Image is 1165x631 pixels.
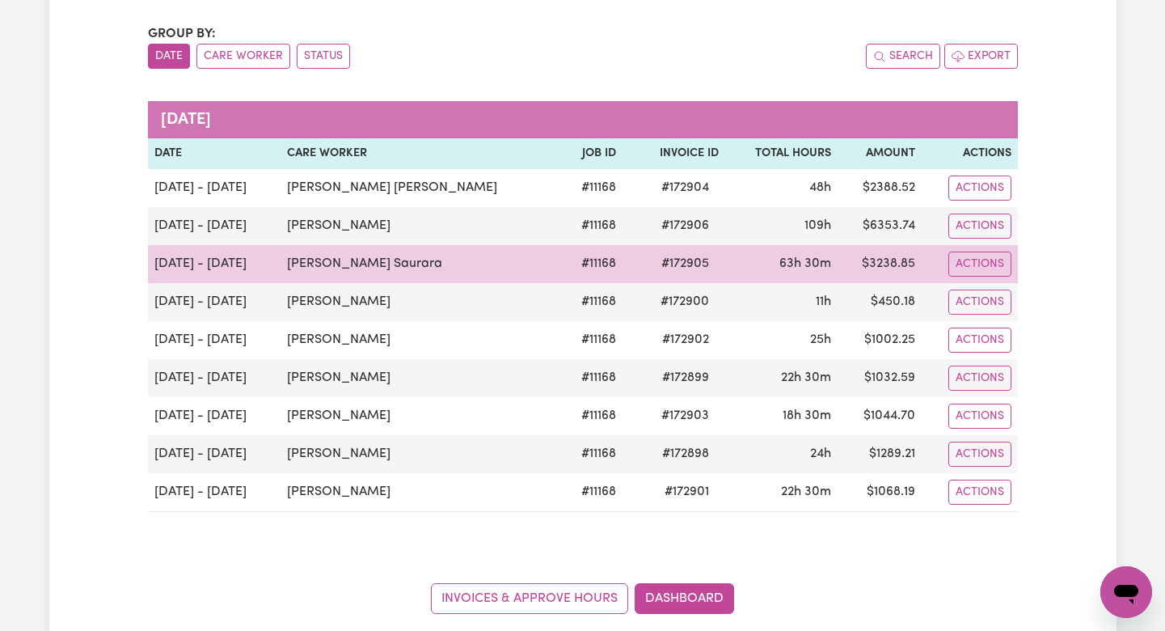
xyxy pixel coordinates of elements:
td: # 11168 [563,435,623,473]
th: Job ID [563,138,623,169]
iframe: Button to launch messaging window [1100,566,1152,618]
td: [DATE] - [DATE] [148,397,281,435]
td: [PERSON_NAME] [281,435,563,473]
td: # 11168 [563,283,623,321]
span: 11 hours [816,295,831,308]
td: # 11168 [563,473,623,512]
td: [DATE] - [DATE] [148,359,281,397]
td: $ 1044.70 [838,397,922,435]
td: [PERSON_NAME] Saurara [281,245,563,283]
td: [PERSON_NAME] [281,283,563,321]
td: [DATE] - [DATE] [148,207,281,245]
td: $ 1002.25 [838,321,922,359]
button: Search [866,44,940,69]
td: [PERSON_NAME] [281,321,563,359]
caption: [DATE] [148,101,1018,138]
span: 25 hours [810,333,831,346]
button: sort invoices by paid status [297,44,350,69]
td: $ 1068.19 [838,473,922,512]
td: [DATE] - [DATE] [148,321,281,359]
td: $ 2388.52 [838,169,922,207]
td: [PERSON_NAME] [PERSON_NAME] [281,169,563,207]
span: # 172904 [652,178,719,197]
td: [DATE] - [DATE] [148,283,281,321]
td: $ 1289.21 [838,435,922,473]
button: Actions [948,328,1011,353]
span: # 172899 [652,368,719,387]
span: 48 hours [809,181,831,194]
td: # 11168 [563,359,623,397]
td: # 11168 [563,321,623,359]
span: # 172901 [655,482,719,502]
button: Actions [948,480,1011,505]
td: [DATE] - [DATE] [148,245,281,283]
span: 24 hours [810,447,831,460]
td: [PERSON_NAME] [281,207,563,245]
span: # 172903 [652,406,719,426]
td: [PERSON_NAME] [281,473,563,512]
th: Invoice ID [623,138,724,169]
td: $ 3238.85 [838,245,922,283]
button: sort invoices by care worker [196,44,290,69]
td: [PERSON_NAME] [281,359,563,397]
a: Dashboard [635,583,734,614]
button: Actions [948,290,1011,315]
a: Invoices & Approve Hours [431,583,628,614]
td: $ 1032.59 [838,359,922,397]
td: $ 6353.74 [838,207,922,245]
button: Actions [948,176,1011,201]
td: # 11168 [563,207,623,245]
button: Export [944,44,1018,69]
td: # 11168 [563,245,623,283]
button: Actions [948,442,1011,467]
span: # 172898 [652,444,719,464]
td: [DATE] - [DATE] [148,435,281,473]
th: Date [148,138,281,169]
td: $ 450.18 [838,283,922,321]
th: Total Hours [725,138,838,169]
td: # 11168 [563,397,623,435]
td: # 11168 [563,169,623,207]
span: 63 hours 30 minutes [779,257,831,270]
span: 109 hours [804,219,831,232]
button: Actions [948,366,1011,391]
button: Actions [948,404,1011,429]
span: # 172902 [652,330,719,349]
td: [DATE] - [DATE] [148,473,281,512]
span: # 172906 [652,216,719,235]
span: 22 hours 30 minutes [781,485,831,498]
span: # 172905 [652,254,719,273]
th: Actions [922,138,1018,169]
button: sort invoices by date [148,44,190,69]
td: [DATE] - [DATE] [148,169,281,207]
th: Amount [838,138,922,169]
span: 18 hours 30 minutes [783,409,831,422]
span: 22 hours 30 minutes [781,371,831,384]
th: Care Worker [281,138,563,169]
button: Actions [948,214,1011,239]
button: Actions [948,252,1011,277]
td: [PERSON_NAME] [281,397,563,435]
span: # 172900 [651,292,719,311]
span: Group by: [148,28,216,40]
